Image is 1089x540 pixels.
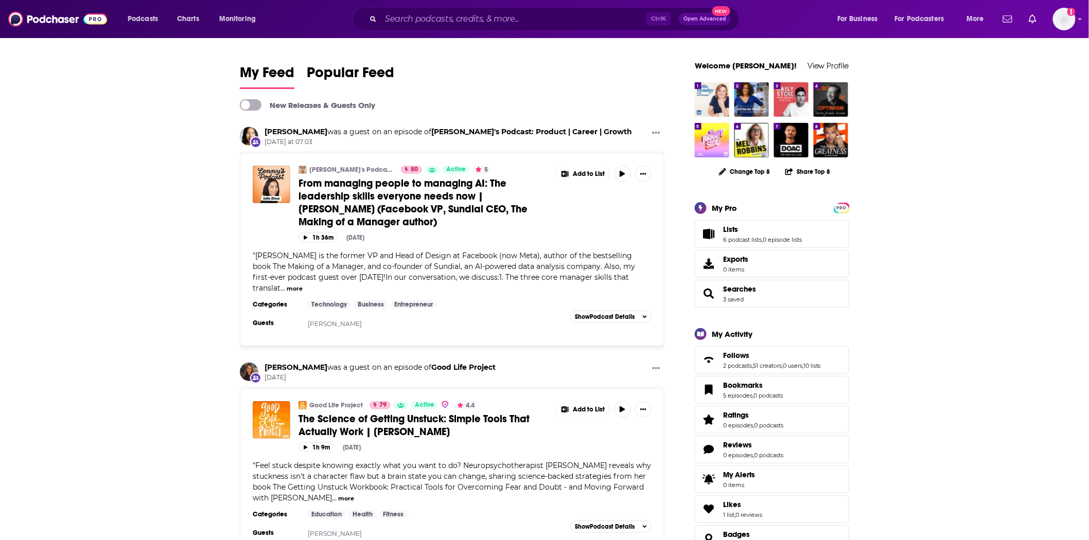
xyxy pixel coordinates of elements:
span: My Feed [240,64,294,87]
span: [PERSON_NAME] is the former VP and Head of Design at Facebook (now Meta), author of the bestselli... [253,251,635,293]
img: Julie Zhuo [240,127,258,146]
img: Britt Frank [240,363,258,381]
input: Search podcasts, credits, & more... [381,11,646,27]
img: The Diary Of A CEO with Steven Bartlett [774,123,809,157]
a: 0 podcasts [753,392,783,399]
span: For Podcasters [895,12,944,26]
a: Bookmarks [723,381,783,390]
a: 0 episode lists [763,236,802,243]
img: A Bit of Optimism [814,82,848,117]
a: [PERSON_NAME]'s Podcast: Product | Career | Growth [309,166,394,174]
a: 0 reviews [735,511,762,518]
span: Add to List [573,406,605,413]
a: [PERSON_NAME] [308,530,362,537]
a: Active [411,401,438,409]
a: The Daily Stoic [774,82,809,117]
a: 5 episodes [723,392,752,399]
button: Show More Button [556,166,610,182]
span: My Alerts [698,472,719,487]
button: ShowPodcast Details [570,311,652,323]
a: Searches [723,284,756,294]
span: Monitoring [219,12,256,26]
span: Active [446,165,466,175]
img: Lenny's Podcast: Product | Career | Growth [298,166,307,174]
a: 0 episodes [723,422,753,429]
a: Ratings [723,410,783,420]
a: [PERSON_NAME] [308,320,362,328]
a: From managing people to managing AI: The leadership skills everyone needs now | [PERSON_NAME] (Fa... [298,177,549,228]
a: 1 list [723,511,734,518]
a: Likes [698,502,719,516]
span: 79 [379,400,387,410]
span: Lists [723,225,738,234]
span: Show Podcast Details [575,523,635,530]
span: 0 items [723,481,755,489]
span: Exports [723,255,748,264]
img: The School of Greatness [814,123,848,157]
a: Follows [698,353,719,367]
div: My Activity [712,329,752,339]
a: 0 podcasts [754,422,783,429]
a: Reviews [723,440,783,449]
span: ... [332,493,337,502]
button: Show More Button [648,127,664,140]
span: Likes [723,500,741,509]
img: The Mel Robbins Podcast [734,123,769,157]
a: Health [348,510,377,518]
h3: Guests [253,319,299,327]
button: Show More Button [556,401,610,418]
a: My Alerts [695,465,849,493]
button: Change Top 8 [713,165,777,178]
a: Lists [723,225,802,234]
span: Searches [695,280,849,308]
span: [DATE] at 07:03 [265,138,632,147]
span: Bookmarks [695,376,849,404]
a: Searches [698,286,719,301]
button: open menu [888,11,959,27]
span: , [753,452,754,459]
h3: Guests [253,529,299,537]
span: Likes [695,495,849,523]
span: Reviews [695,436,849,463]
span: 0 items [723,266,748,273]
a: Follows [723,351,821,360]
a: Show notifications dropdown [999,10,1016,28]
a: Badges [723,530,754,539]
a: The Bright Side: A Hello Sunshine Podcast [695,123,729,157]
a: Good Life Project [431,363,496,372]
button: Open AdvancedNew [679,13,731,25]
span: Charts [177,12,199,26]
button: more [287,284,303,293]
a: My Feed [240,64,294,89]
span: Reviews [723,440,752,449]
span: , [734,511,735,518]
img: Good Life Project [298,401,307,409]
a: View Profile [807,61,849,70]
div: New Appearance [250,372,261,384]
a: The Gutbliss Podcast [734,82,769,117]
a: Lists [698,227,719,241]
img: From managing people to managing AI: The leadership skills everyone needs now | Julie Zhuo (Faceb... [253,166,290,203]
span: Logged in as hmill [1053,8,1076,30]
button: ShowPodcast Details [570,520,652,533]
span: " [253,461,651,502]
a: 79 [370,401,391,409]
div: [DATE] [343,444,361,451]
button: Share Top 8 [785,161,831,182]
span: Follows [723,351,749,360]
span: , [752,392,753,399]
span: Podcasts [128,12,158,26]
button: open menu [120,11,171,27]
a: 0 episodes [723,452,753,459]
span: Exports [698,257,719,271]
a: Technology [307,300,351,309]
